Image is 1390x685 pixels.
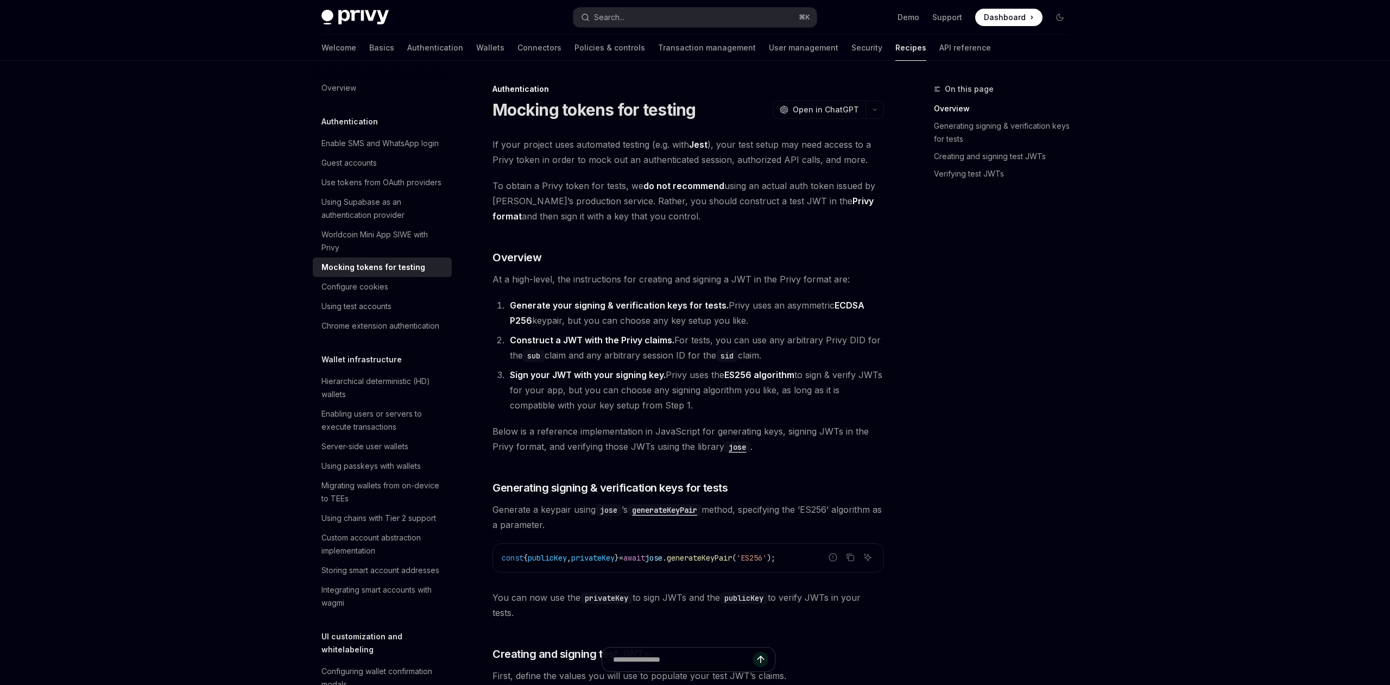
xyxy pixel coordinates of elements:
[510,335,674,345] strong: Construct a JWT with the Privy claims.
[769,35,838,61] a: User management
[898,12,919,23] a: Demo
[313,561,452,580] a: Storing smart account addresses
[716,350,738,362] code: sid
[528,553,567,563] span: publicKey
[720,592,768,604] code: publicKey
[736,553,767,563] span: 'ES256'
[321,196,445,222] div: Using Supabase as an authentication provider
[658,35,756,61] a: Transaction management
[523,350,545,362] code: sub
[934,117,1077,148] a: Generating signing & verification keys for tests
[732,553,736,563] span: (
[510,300,729,311] strong: Generate your signing & verification keys for tests.
[492,480,728,495] span: Generating signing & verification keys for tests
[321,319,439,332] div: Chrome extension authentication
[851,35,882,61] a: Security
[517,35,561,61] a: Connectors
[975,9,1042,26] a: Dashboard
[932,12,962,23] a: Support
[313,508,452,528] a: Using chains with Tier 2 support
[321,137,439,150] div: Enable SMS and WhatsApp login
[321,353,402,366] h5: Wallet infrastructure
[321,512,436,525] div: Using chains with Tier 2 support
[313,404,452,437] a: Enabling users or servers to execute transactions
[574,35,645,61] a: Policies & controls
[492,424,884,454] span: Below is a reference implementation in JavaScript for generating keys, signing JWTs in the Privy ...
[313,192,452,225] a: Using Supabase as an authentication provider
[573,8,817,27] button: Search...⌘K
[861,550,875,564] button: Ask AI
[613,648,753,671] input: Ask a question...
[934,100,1077,117] a: Overview
[619,553,623,563] span: =
[492,502,884,532] span: Generate a keypair using ’s method, specifying the ‘ES256’ algorithm as a parameter.
[313,528,452,561] a: Custom account abstraction implementation
[523,553,528,563] span: {
[321,564,439,577] div: Storing smart account addresses
[321,10,389,25] img: dark logo
[934,148,1077,165] a: Creating and signing test JWTs
[321,531,445,557] div: Custom account abstraction implementation
[492,178,884,224] span: To obtain a Privy token for tests, we using an actual auth token issued by [PERSON_NAME]’s produc...
[313,297,452,316] a: Using test accounts
[321,228,445,254] div: Worldcoin Mini App SIWE with Privy
[628,504,702,516] code: generateKeyPair
[623,553,645,563] span: await
[321,81,356,95] div: Overview
[502,553,523,563] span: const
[313,173,452,192] a: Use tokens from OAuth providers
[594,11,624,24] div: Search...
[628,504,702,515] a: generateKeyPair
[643,180,724,191] strong: do not recommend
[313,225,452,257] a: Worldcoin Mini App SIWE with Privy
[767,553,775,563] span: );
[313,456,452,476] a: Using passkeys with wallets
[662,553,667,563] span: .
[321,630,452,656] h5: UI customization and whitelabeling
[321,115,378,128] h5: Authentication
[476,35,504,61] a: Wallets
[321,375,445,401] div: Hierarchical deterministic (HD) wallets
[724,441,750,452] a: jose
[724,369,794,381] a: ES256 algorithm
[321,440,408,453] div: Server-side user wallets
[826,550,840,564] button: Report incorrect code
[507,332,884,363] li: For tests, you can use any arbitrary Privy DID for the claim and any arbitrary session ID for the...
[510,369,666,380] strong: Sign your JWT with your signing key.
[321,176,441,189] div: Use tokens from OAuth providers
[645,553,662,563] span: jose
[492,100,696,120] h1: Mocking tokens for testing
[492,590,884,620] span: You can now use the to sign JWTs and the to verify JWTs in your tests.
[843,550,857,564] button: Copy the contents from the code block
[984,12,1026,23] span: Dashboard
[939,35,991,61] a: API reference
[313,257,452,277] a: Mocking tokens for testing
[313,153,452,173] a: Guest accounts
[313,372,452,404] a: Hierarchical deterministic (HD) wallets
[321,35,356,61] a: Welcome
[507,298,884,328] li: Privy uses an asymmetric keypair, but you can choose any key setup you like.
[1051,9,1069,26] button: Toggle dark mode
[321,280,388,293] div: Configure cookies
[492,137,884,167] span: If your project uses automated testing (e.g. with ), your test setup may need access to a Privy t...
[689,139,707,150] a: Jest
[321,479,445,505] div: Migrating wallets from on-device to TEEs
[407,35,463,61] a: Authentication
[313,437,452,456] a: Server-side user wallets
[492,84,884,95] div: Authentication
[895,35,926,61] a: Recipes
[799,13,810,22] span: ⌘ K
[313,580,452,613] a: Integrating smart accounts with wagmi
[596,504,622,516] code: jose
[567,553,571,563] span: ,
[773,100,865,119] button: Open in ChatGPT
[313,316,452,336] a: Chrome extension authentication
[321,261,425,274] div: Mocking tokens for testing
[793,104,859,115] span: Open in ChatGPT
[753,652,768,667] button: Send message
[321,583,445,609] div: Integrating smart accounts with wagmi
[369,35,394,61] a: Basics
[571,553,615,563] span: privateKey
[492,250,541,265] span: Overview
[321,156,377,169] div: Guest accounts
